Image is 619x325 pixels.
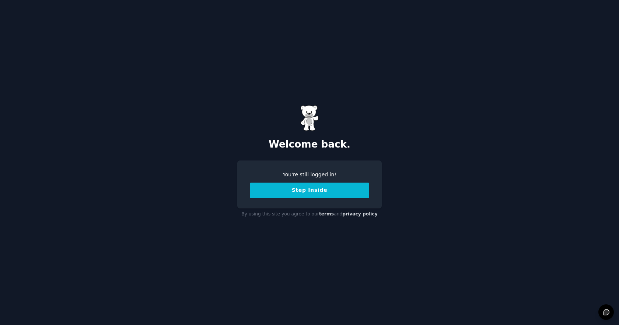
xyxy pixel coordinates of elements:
[319,211,334,217] a: terms
[250,171,369,179] div: You're still logged in!
[250,187,369,193] a: Step Inside
[237,208,382,220] div: By using this site you agree to our and
[300,105,319,131] img: Gummy Bear
[237,139,382,151] h2: Welcome back.
[250,183,369,198] button: Step Inside
[342,211,378,217] a: privacy policy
